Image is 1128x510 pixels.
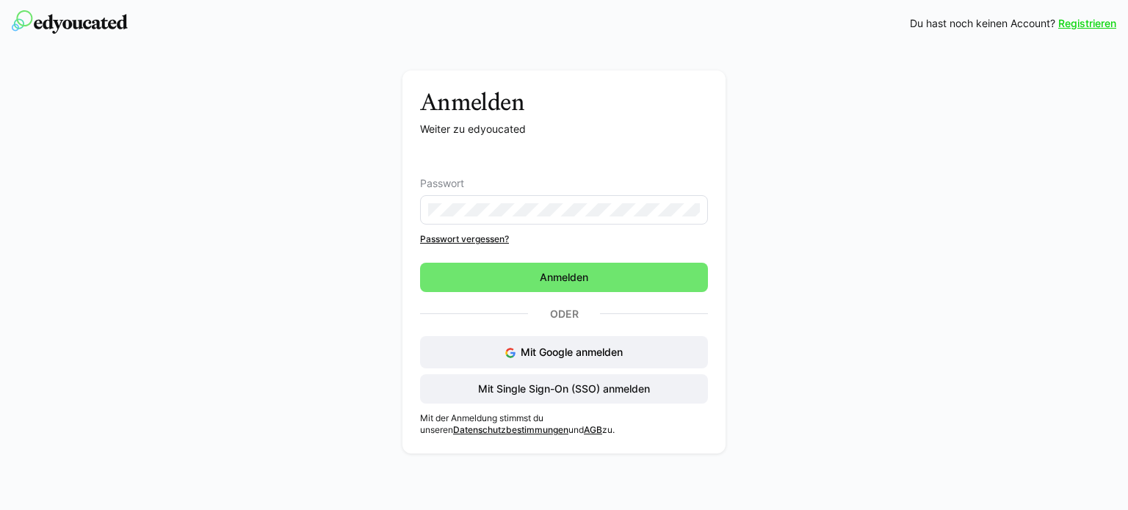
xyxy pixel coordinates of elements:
button: Mit Single Sign-On (SSO) anmelden [420,374,708,404]
h3: Anmelden [420,88,708,116]
a: Registrieren [1058,16,1116,31]
a: Datenschutzbestimmungen [453,424,568,435]
button: Mit Google anmelden [420,336,708,368]
img: edyoucated [12,10,128,34]
p: Weiter zu edyoucated [420,122,708,136]
span: Mit Google anmelden [521,346,623,358]
span: Du hast noch keinen Account? [910,16,1055,31]
p: Oder [528,304,600,324]
p: Mit der Anmeldung stimmst du unseren und zu. [420,412,708,436]
a: Passwort vergessen? [420,233,708,245]
a: AGB [584,424,602,435]
span: Mit Single Sign-On (SSO) anmelden [476,382,652,396]
button: Anmelden [420,263,708,292]
span: Passwort [420,178,464,189]
span: Anmelden [538,270,590,285]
